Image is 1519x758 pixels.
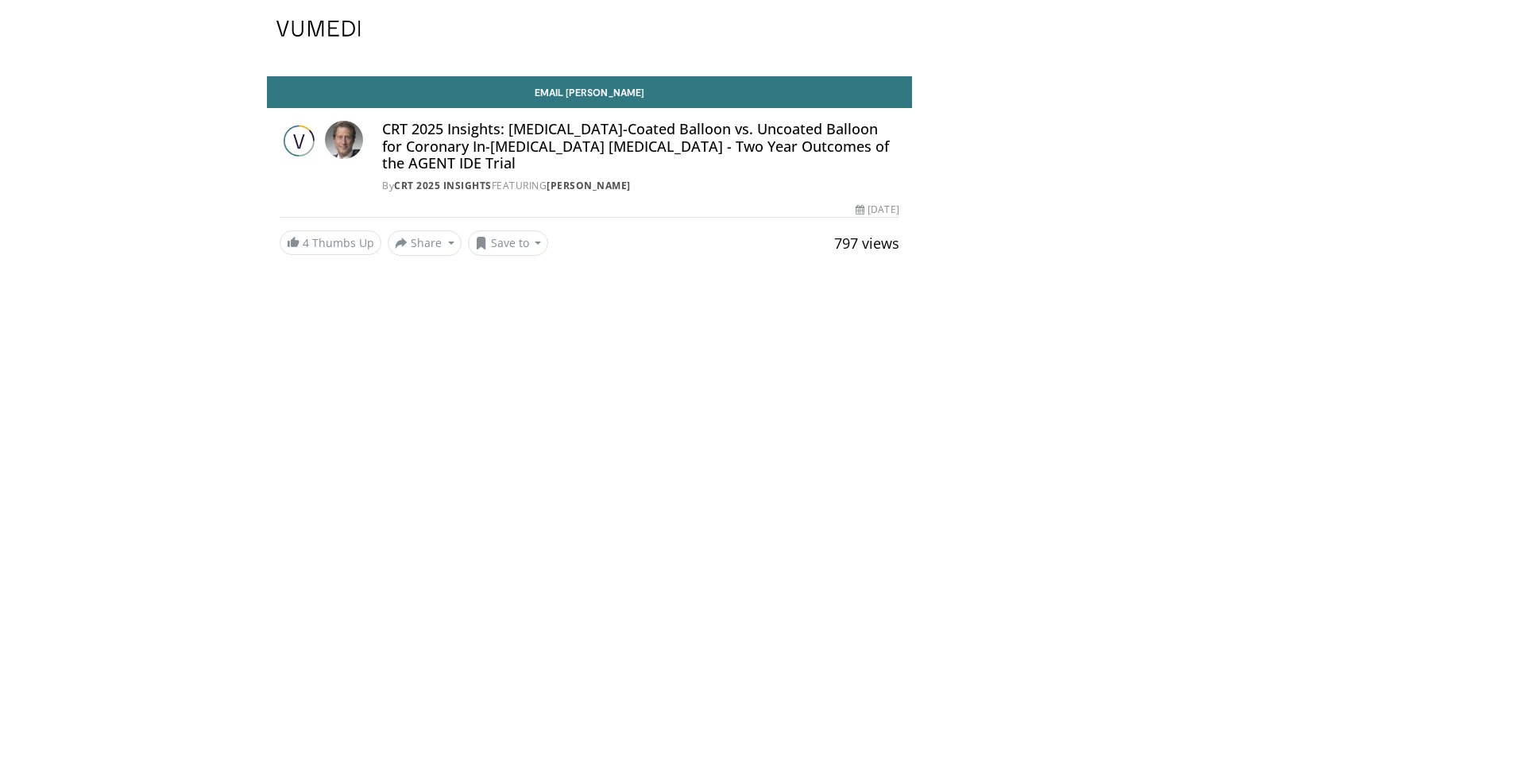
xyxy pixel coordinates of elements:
[280,121,319,159] img: CRT 2025 Insights
[276,21,361,37] img: VuMedi Logo
[394,179,492,192] a: CRT 2025 Insights
[382,179,899,193] div: By FEATURING
[267,76,912,108] a: Email [PERSON_NAME]
[382,121,899,172] h4: CRT 2025 Insights: [MEDICAL_DATA]-Coated Balloon vs. Uncoated Balloon for Coronary In-[MEDICAL_DA...
[856,203,899,217] div: [DATE]
[325,121,363,159] img: Avatar
[834,234,899,253] span: 797 views
[280,230,381,255] a: 4 Thumbs Up
[303,235,309,250] span: 4
[547,179,631,192] a: [PERSON_NAME]
[468,230,549,256] button: Save to
[388,230,462,256] button: Share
